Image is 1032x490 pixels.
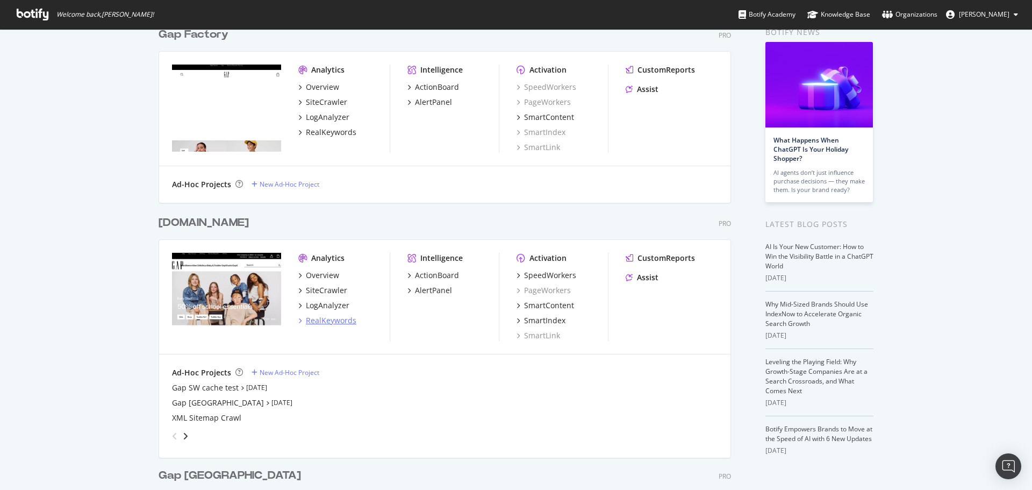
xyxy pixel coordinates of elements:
div: ActionBoard [415,270,459,281]
a: RealKeywords [298,127,356,138]
a: RealKeywords [298,315,356,326]
div: Analytics [311,253,345,264]
div: [DOMAIN_NAME] [159,215,249,231]
div: SmartContent [524,300,574,311]
button: [PERSON_NAME] [937,6,1027,23]
a: Overview [298,270,339,281]
div: [DATE] [765,446,873,456]
a: SmartLink [517,142,560,153]
a: LogAnalyzer [298,112,349,123]
a: Gap [GEOGRAPHIC_DATA] [172,397,264,408]
div: Pro [719,219,731,228]
a: Why Mid-Sized Brands Should Use IndexNow to Accelerate Organic Search Growth [765,300,868,328]
img: Gapfactory.com [172,65,281,152]
div: LogAnalyzer [306,300,349,311]
div: CustomReports [637,253,695,264]
div: Intelligence [420,65,463,75]
a: Gap [GEOGRAPHIC_DATA] [159,468,305,484]
div: Intelligence [420,253,463,264]
a: [DATE] [271,398,292,407]
div: AI agents don’t just influence purchase decisions — they make them. Is your brand ready? [773,168,865,194]
div: AlertPanel [415,97,452,108]
div: XML Sitemap Crawl [172,413,241,423]
div: Gap Factory [159,27,228,42]
a: SmartContent [517,112,574,123]
div: Overview [306,270,339,281]
div: SmartContent [524,112,574,123]
div: [DATE] [765,273,873,283]
a: SmartIndex [517,315,565,326]
div: Pro [719,31,731,40]
a: SpeedWorkers [517,270,576,281]
div: New Ad-Hoc Project [260,180,319,189]
a: Leveling the Playing Field: Why Growth-Stage Companies Are at a Search Crossroads, and What Comes... [765,357,868,395]
a: [DOMAIN_NAME] [159,215,253,231]
a: Overview [298,82,339,93]
a: PageWorkers [517,285,571,296]
a: What Happens When ChatGPT Is Your Holiday Shopper? [773,136,848,163]
a: Assist [626,272,658,283]
div: Knowledge Base [807,9,870,20]
a: AlertPanel [407,285,452,296]
div: Ad-Hoc Projects [172,179,231,190]
a: Assist [626,84,658,95]
a: SmartContent [517,300,574,311]
div: AlertPanel [415,285,452,296]
a: AI Is Your New Customer: How to Win the Visibility Battle in a ChatGPT World [765,242,873,271]
a: New Ad-Hoc Project [252,180,319,189]
div: [DATE] [765,331,873,340]
div: Assist [637,272,658,283]
div: Analytics [311,65,345,75]
div: Botify news [765,26,873,38]
div: ActionBoard [415,82,459,93]
div: angle-right [182,431,189,442]
a: ActionBoard [407,82,459,93]
div: SpeedWorkers [524,270,576,281]
div: Activation [529,65,567,75]
a: SmartIndex [517,127,565,138]
a: LogAnalyzer [298,300,349,311]
div: Gap [GEOGRAPHIC_DATA] [159,468,301,484]
div: Latest Blog Posts [765,218,873,230]
div: New Ad-Hoc Project [260,368,319,377]
a: SiteCrawler [298,97,347,108]
a: CustomReports [626,65,695,75]
div: CustomReports [637,65,695,75]
div: Organizations [882,9,937,20]
div: Botify Academy [739,9,795,20]
a: CustomReports [626,253,695,264]
a: PageWorkers [517,97,571,108]
a: SpeedWorkers [517,82,576,93]
div: Ad-Hoc Projects [172,367,231,378]
div: angle-left [168,428,182,445]
div: RealKeywords [306,127,356,138]
img: What Happens When ChatGPT Is Your Holiday Shopper? [765,42,873,127]
img: Gap.com [172,253,281,340]
div: SmartIndex [524,315,565,326]
span: Janette Fuentes [959,10,1009,19]
div: Assist [637,84,658,95]
a: ActionBoard [407,270,459,281]
a: Gap Factory [159,27,233,42]
div: RealKeywords [306,315,356,326]
div: Pro [719,472,731,481]
div: LogAnalyzer [306,112,349,123]
a: SmartLink [517,330,560,341]
a: Botify Empowers Brands to Move at the Speed of AI with 6 New Updates [765,424,872,443]
div: Activation [529,253,567,264]
span: Welcome back, [PERSON_NAME] ! [56,10,154,19]
a: SiteCrawler [298,285,347,296]
div: Open Intercom Messenger [995,453,1021,479]
a: AlertPanel [407,97,452,108]
a: Gap SW cache test [172,382,239,393]
div: SiteCrawler [306,97,347,108]
div: SiteCrawler [306,285,347,296]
